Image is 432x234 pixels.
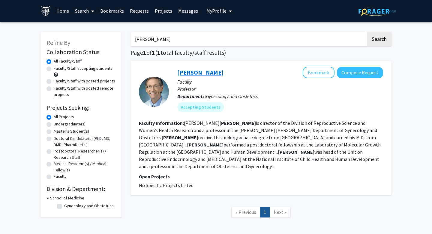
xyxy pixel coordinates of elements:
h2: Collaboration Status: [46,48,115,56]
img: Johns Hopkins University Logo [40,6,51,16]
b: Departments: [177,93,206,99]
iframe: Chat [4,207,25,229]
button: Search [367,32,391,46]
span: Gynecology and Obstetrics [206,93,258,99]
label: Faculty/Staff accepting students [54,65,112,72]
h1: Page of ( total faculty/staff results) [130,49,391,56]
h2: Division & Department: [46,185,115,192]
span: My Profile [206,8,226,14]
a: Requests [127,0,152,21]
label: Faculty/Staff with posted remote projects [54,85,115,98]
span: 1 [143,49,146,56]
a: Search [72,0,97,21]
label: Doctoral Candidate(s) (PhD, MD, DMD, PharmD, etc.) [54,135,115,148]
nav: Page navigation [130,201,391,225]
span: 1 [152,49,155,56]
a: Projects [152,0,175,21]
p: Professor [177,85,383,93]
label: Medical Resident(s) / Medical Fellow(s) [54,161,115,173]
label: All Faculty/Staff [54,58,82,64]
span: 1 [157,49,160,56]
label: Master's Student(s) [54,128,89,134]
label: Postdoctoral Researcher(s) / Research Staff [54,148,115,161]
label: Faculty/Staff with posted projects [54,78,115,84]
span: No Specific Projects Listed [139,182,193,188]
button: Compose Request to James Segars [337,67,383,78]
span: Refine By [46,39,70,46]
a: Previous Page [232,207,260,217]
label: All Projects [54,114,74,120]
a: 1 [260,207,270,217]
b: [PERSON_NAME] [278,149,314,155]
img: ForagerOne Logo [358,7,396,16]
p: Open Projects [139,173,383,180]
h2: Projects Seeking: [46,104,115,111]
a: Home [53,0,72,21]
h3: School of Medicine [50,195,84,201]
label: Undergraduate(s) [54,121,85,127]
b: [PERSON_NAME] [220,120,256,126]
label: Gynecology and Obstetrics [64,203,114,209]
label: Faculty [54,173,67,180]
a: Next Page [270,207,290,217]
b: [PERSON_NAME] [162,134,198,140]
span: Next » [274,209,286,215]
b: [PERSON_NAME] [187,142,223,148]
a: Bookmarks [97,0,127,21]
input: Search Keywords [130,32,366,46]
mat-chip: Accepting Students [177,102,224,112]
b: Faculty Information: [139,120,184,126]
a: [PERSON_NAME] [177,69,223,76]
span: « Previous [235,209,256,215]
fg-read-more: [PERSON_NAME] is director of the Division of Reproductive Science and Women’s Health Research and... [139,120,381,169]
a: Messages [175,0,201,21]
button: Add James Segars to Bookmarks [303,67,334,78]
p: Faculty [177,78,383,85]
